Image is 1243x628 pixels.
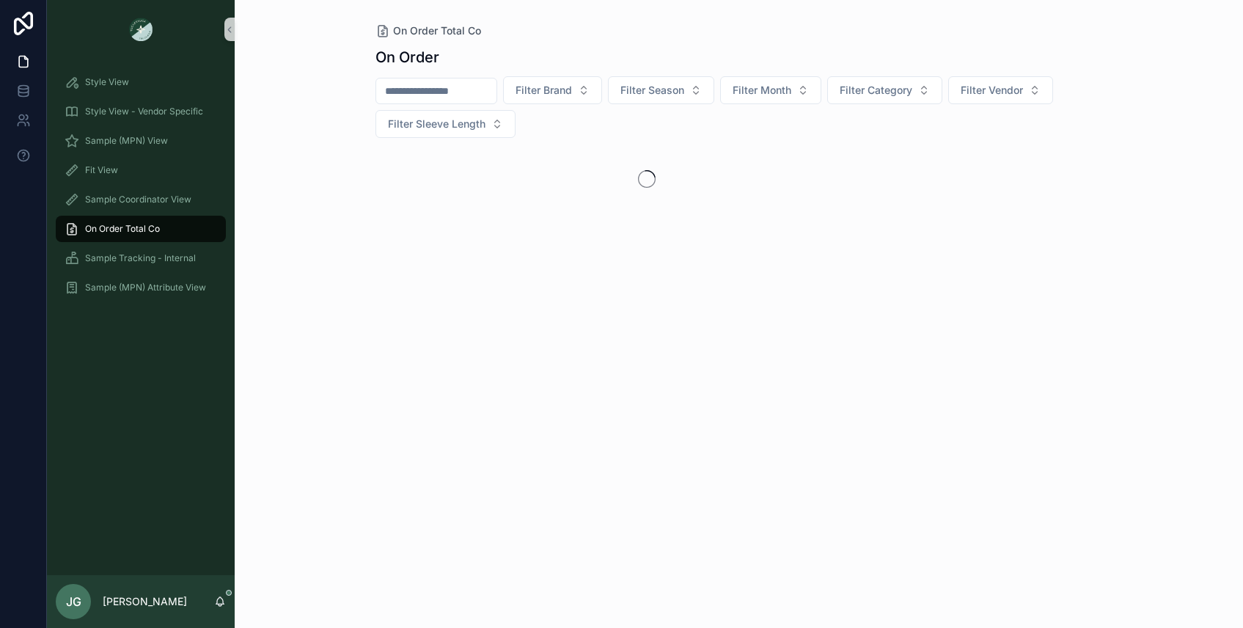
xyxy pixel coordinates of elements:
a: On Order Total Co [56,216,226,242]
span: Sample (MPN) Attribute View [85,282,206,293]
p: [PERSON_NAME] [103,594,187,609]
a: On Order Total Co [375,23,481,38]
span: Filter Month [733,83,791,98]
span: Filter Sleeve Length [388,117,485,131]
button: Select Button [720,76,821,104]
a: Style View [56,69,226,95]
a: Sample (MPN) View [56,128,226,154]
span: Style View [85,76,129,88]
a: Fit View [56,157,226,183]
img: App logo [129,18,153,41]
button: Select Button [827,76,942,104]
span: Sample Tracking - Internal [85,252,196,264]
span: Sample Coordinator View [85,194,191,205]
a: Style View - Vendor Specific [56,98,226,125]
button: Select Button [948,76,1053,104]
span: Filter Vendor [961,83,1023,98]
span: Filter Category [840,83,912,98]
span: Sample (MPN) View [85,135,168,147]
span: Filter Season [620,83,684,98]
button: Select Button [375,110,516,138]
a: Sample Coordinator View [56,186,226,213]
h1: On Order [375,47,439,67]
span: On Order Total Co [85,223,160,235]
button: Select Button [503,76,602,104]
span: Fit View [85,164,118,176]
span: On Order Total Co [393,23,481,38]
button: Select Button [608,76,714,104]
span: JG [66,593,81,610]
span: Style View - Vendor Specific [85,106,203,117]
div: scrollable content [47,59,235,320]
a: Sample Tracking - Internal [56,245,226,271]
span: Filter Brand [516,83,572,98]
a: Sample (MPN) Attribute View [56,274,226,301]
